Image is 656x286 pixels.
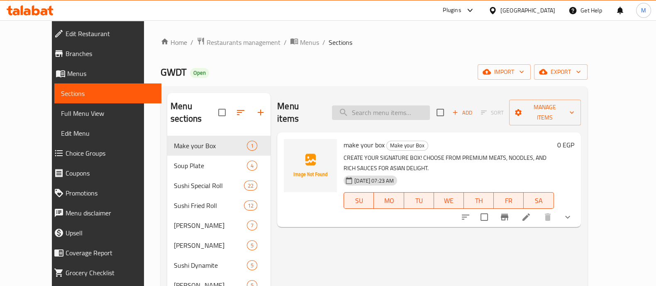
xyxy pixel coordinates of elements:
[344,139,385,151] span: make your box
[47,183,161,203] a: Promotions
[284,139,337,192] img: make your box
[247,260,257,270] div: items
[244,182,257,190] span: 22
[66,168,155,178] span: Coupons
[66,29,155,39] span: Edit Restaurant
[467,195,490,207] span: TH
[61,108,155,118] span: Full Menu View
[66,228,155,238] span: Upsell
[47,243,161,263] a: Coverage Report
[500,6,555,15] div: [GEOGRAPHIC_DATA]
[437,195,461,207] span: WE
[66,208,155,218] span: Menu disclaimer
[300,37,319,47] span: Menus
[247,242,257,249] span: 5
[47,64,161,83] a: Menus
[161,37,187,47] a: Home
[174,181,244,191] span: Sushi Special Roll
[167,176,271,196] div: Sushi Special Roll22
[167,156,271,176] div: Soup Plate4
[251,103,271,122] button: Add section
[374,192,404,209] button: MO
[247,222,257,230] span: 7
[244,181,257,191] div: items
[434,192,464,209] button: WE
[322,37,325,47] li: /
[538,207,558,227] button: delete
[247,220,257,230] div: items
[534,64,588,80] button: export
[161,63,187,81] span: GWDT
[174,141,247,151] div: Make your Box
[66,148,155,158] span: Choice Groups
[641,6,646,15] span: M
[516,102,574,123] span: Manage items
[54,123,161,143] a: Edit Menu
[476,208,493,226] span: Select to update
[443,5,461,15] div: Plugins
[344,153,554,174] p: CREATE YOUR SIGNATURE BOX! CHOOSE FROM PREMIUM MEATS, NOODLES, AND RICH SAUCES FOR ASIAN DELIGHT.
[404,192,434,209] button: TU
[67,68,155,78] span: Menus
[61,128,155,138] span: Edit Menu
[167,255,271,275] div: Sushi Dynamite5
[541,67,581,77] span: export
[290,37,319,48] a: Menus
[558,207,578,227] button: show more
[332,105,430,120] input: search
[521,212,531,222] a: Edit menu item
[451,108,473,117] span: Add
[54,103,161,123] a: Full Menu View
[47,223,161,243] a: Upsell
[190,69,209,76] span: Open
[432,104,449,121] span: Select section
[171,100,218,125] h2: Menu sections
[174,220,247,230] div: Sushi Huso Maki
[247,161,257,171] div: items
[387,141,428,150] span: Make your Box
[174,260,247,270] span: Sushi Dynamite
[247,240,257,250] div: items
[231,103,251,122] span: Sort sections
[247,141,257,151] div: items
[247,262,257,269] span: 5
[527,195,550,207] span: SA
[329,37,352,47] span: Sections
[197,37,280,48] a: Restaurants management
[190,37,193,47] li: /
[213,104,231,121] span: Select all sections
[167,136,271,156] div: Make your Box1
[557,139,574,151] h6: 0 EGP
[464,192,494,209] button: TH
[377,195,400,207] span: MO
[174,240,247,250] span: [PERSON_NAME]
[509,100,581,125] button: Manage items
[495,207,515,227] button: Branch-specific-item
[174,200,244,210] span: Sushi Fried Roll
[494,192,524,209] button: FR
[54,83,161,103] a: Sections
[484,67,524,77] span: import
[347,195,371,207] span: SU
[449,106,476,119] span: Add item
[47,24,161,44] a: Edit Restaurant
[344,192,374,209] button: SU
[284,37,287,47] li: /
[386,141,428,151] div: Make your Box
[563,212,573,222] svg: Show Choices
[66,248,155,258] span: Coverage Report
[207,37,280,47] span: Restaurants management
[66,188,155,198] span: Promotions
[161,37,588,48] nav: breadcrumb
[47,203,161,223] a: Menu disclaimer
[66,268,155,278] span: Grocery Checklist
[167,215,271,235] div: [PERSON_NAME]7
[277,100,322,125] h2: Menu items
[47,143,161,163] a: Choice Groups
[174,240,247,250] div: Sushi Maki
[47,44,161,64] a: Branches
[478,64,531,80] button: import
[244,200,257,210] div: items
